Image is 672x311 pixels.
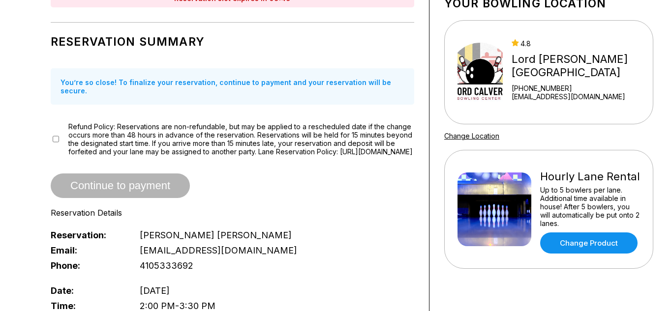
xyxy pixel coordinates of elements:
[51,245,123,255] span: Email:
[512,39,649,48] div: 4.8
[51,301,123,311] span: Time:
[512,53,649,79] div: Lord [PERSON_NAME][GEOGRAPHIC_DATA]
[140,301,215,311] span: 2:00 PM - 3:30 PM
[444,132,499,140] a: Change Location
[140,260,193,271] span: 4105333692
[458,172,531,246] img: Hourly Lane Rental
[51,208,414,218] div: Reservation Details
[458,35,503,109] img: Lord Calvert Bowling Center
[512,84,649,92] div: [PHONE_NUMBER]
[51,260,123,271] span: Phone:
[68,122,414,156] span: Refund Policy: Reservations are non-refundable, but may be applied to a rescheduled date if the c...
[540,232,638,254] a: Change Product
[51,68,414,105] div: You’re so close! To finalize your reservation, continue to payment and your reservation will be s...
[51,35,414,49] h1: Reservation Summary
[140,285,170,296] span: [DATE]
[140,230,292,240] span: [PERSON_NAME] [PERSON_NAME]
[140,245,297,255] span: [EMAIL_ADDRESS][DOMAIN_NAME]
[540,170,640,183] div: Hourly Lane Rental
[51,230,123,240] span: Reservation:
[540,186,640,227] div: Up to 5 bowlers per lane. Additional time available in house! After 5 bowlers, you will automatic...
[512,92,649,101] a: [EMAIL_ADDRESS][DOMAIN_NAME]
[51,285,123,296] span: Date:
